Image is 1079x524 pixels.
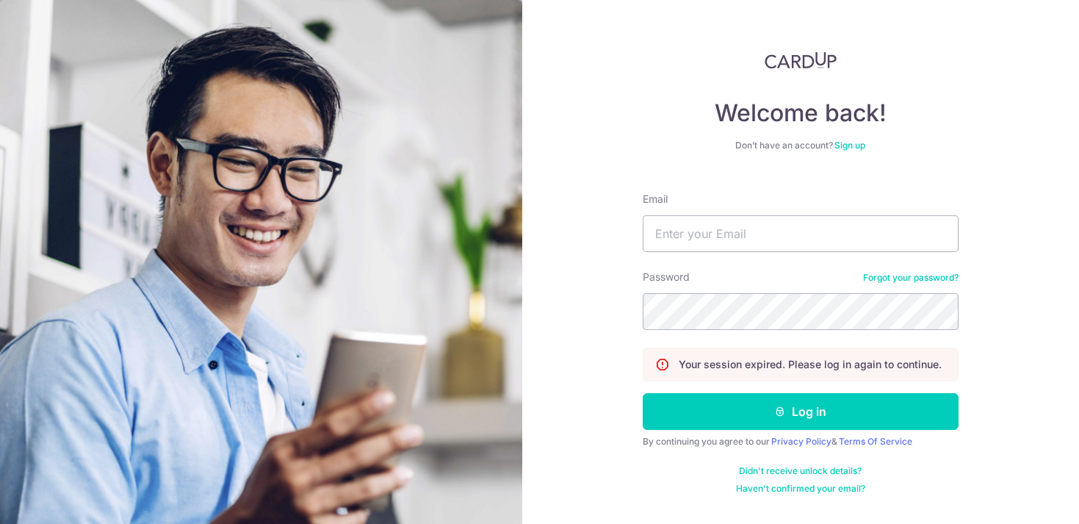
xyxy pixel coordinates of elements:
[765,51,837,69] img: CardUp Logo
[643,192,668,207] label: Email
[863,272,959,284] a: Forgot your password?
[834,140,865,151] a: Sign up
[643,98,959,128] h4: Welcome back!
[643,140,959,151] div: Don’t have an account?
[771,436,831,447] a: Privacy Policy
[643,436,959,448] div: By continuing you agree to our &
[736,483,865,495] a: Haven't confirmed your email?
[839,436,912,447] a: Terms Of Service
[643,270,690,284] label: Password
[643,393,959,430] button: Log in
[643,215,959,252] input: Enter your Email
[679,357,942,372] p: Your session expired. Please log in again to continue.
[739,465,862,477] a: Didn't receive unlock details?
